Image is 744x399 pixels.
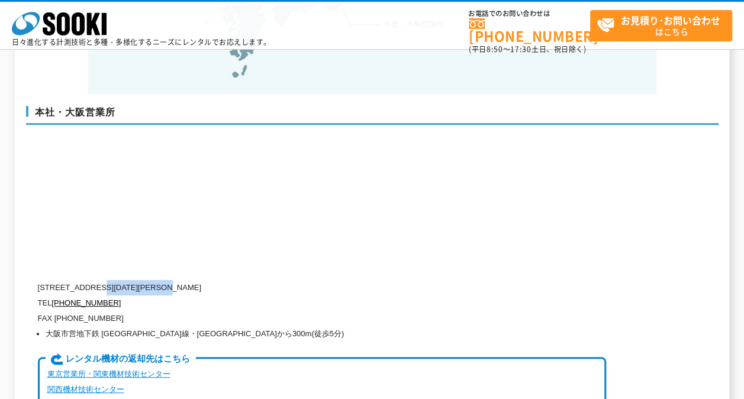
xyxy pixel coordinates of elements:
p: FAX [PHONE_NUMBER] [38,311,606,326]
p: 日々進化する計測技術と多種・多様化するニーズにレンタルでお応えします。 [12,38,271,46]
p: TEL [38,295,606,311]
span: お電話でのお問い合わせは [469,10,590,17]
span: (平日 ～ 土日、祝日除く) [469,44,586,54]
a: 関西機材技術センター [47,385,124,394]
a: お見積り･お問い合わせはこちら [590,10,732,41]
span: レンタル機材の返却先はこちら [46,353,195,366]
span: はこちら [597,11,732,40]
h3: 本社・大阪営業所 [26,106,719,125]
li: 大阪市営地下鉄 [GEOGRAPHIC_DATA]線・[GEOGRAPHIC_DATA]から300m(徒歩5分) [46,326,606,342]
strong: お見積り･お問い合わせ [621,13,720,27]
p: [STREET_ADDRESS][DATE][PERSON_NAME] [38,280,606,295]
a: [PHONE_NUMBER] [469,18,590,43]
a: 東京営業所・関東機材技術センター [47,369,170,378]
span: 8:50 [487,44,503,54]
a: [PHONE_NUMBER] [51,298,121,307]
span: 17:30 [510,44,532,54]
